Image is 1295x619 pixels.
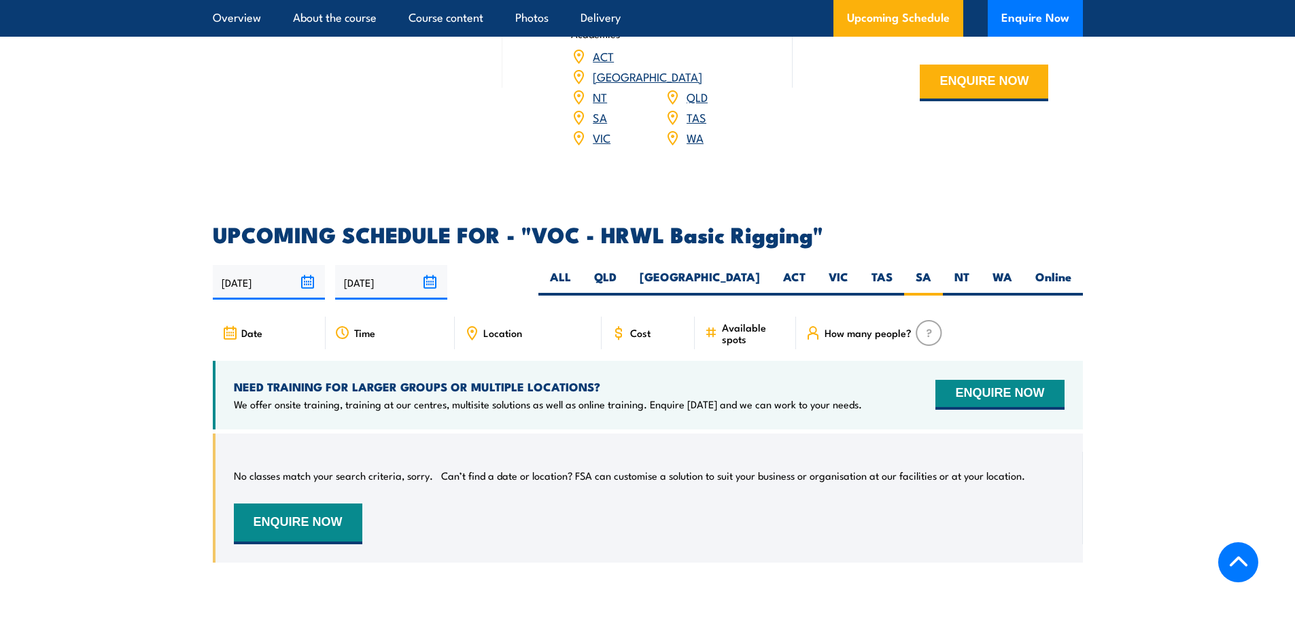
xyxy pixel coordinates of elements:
[860,269,904,296] label: TAS
[593,48,614,64] a: ACT
[234,379,862,394] h4: NEED TRAINING FOR LARGER GROUPS OR MULTIPLE LOCATIONS?
[904,269,943,296] label: SA
[593,68,702,84] a: [GEOGRAPHIC_DATA]
[593,129,610,145] a: VIC
[234,397,862,411] p: We offer onsite training, training at our centres, multisite solutions as well as online training...
[722,321,787,344] span: Available spots
[981,269,1024,296] label: WA
[538,269,583,296] label: ALL
[234,469,433,482] p: No classes match your search criteria, sorry.
[335,265,447,300] input: To date
[234,503,362,544] button: ENQUIRE NOW
[943,269,981,296] label: NT
[772,269,817,296] label: ACT
[687,129,704,145] a: WA
[593,109,607,125] a: SA
[628,269,772,296] label: [GEOGRAPHIC_DATA]
[483,327,522,338] span: Location
[630,327,651,338] span: Cost
[817,269,860,296] label: VIC
[213,265,325,300] input: From date
[1024,269,1083,296] label: Online
[593,88,607,105] a: NT
[583,269,628,296] label: QLD
[241,327,262,338] span: Date
[687,109,706,125] a: TAS
[935,380,1064,410] button: ENQUIRE NOW
[213,224,1083,243] h2: UPCOMING SCHEDULE FOR - "VOC - HRWL Basic Rigging"
[920,65,1048,101] button: ENQUIRE NOW
[687,88,708,105] a: QLD
[825,327,912,338] span: How many people?
[354,327,375,338] span: Time
[441,469,1025,482] p: Can’t find a date or location? FSA can customise a solution to suit your business or organisation...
